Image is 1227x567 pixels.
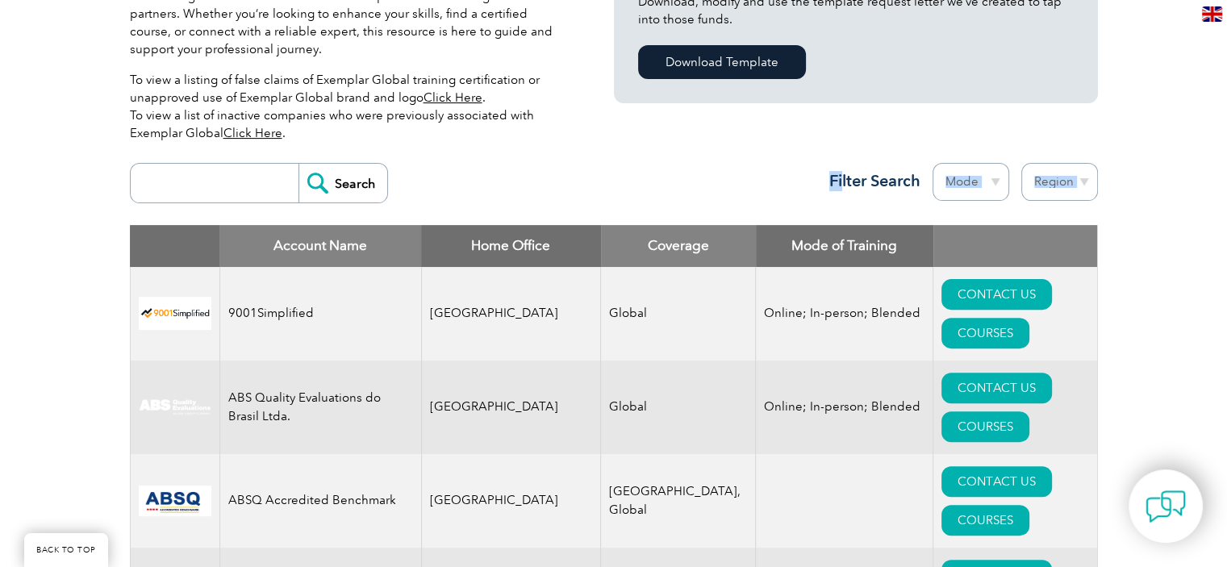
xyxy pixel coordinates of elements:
[941,318,1029,348] a: COURSES
[298,164,387,202] input: Search
[421,454,601,548] td: [GEOGRAPHIC_DATA]
[941,373,1052,403] a: CONTACT US
[24,533,108,567] a: BACK TO TOP
[219,454,421,548] td: ABSQ Accredited Benchmark
[1146,486,1186,527] img: contact-chat.png
[424,90,482,105] a: Click Here
[223,126,282,140] a: Click Here
[139,297,211,330] img: 37c9c059-616f-eb11-a812-002248153038-logo.png
[421,361,601,454] td: [GEOGRAPHIC_DATA]
[421,225,601,267] th: Home Office: activate to sort column ascending
[130,71,566,142] p: To view a listing of false claims of Exemplar Global training certification or unapproved use of ...
[601,267,756,361] td: Global
[756,225,933,267] th: Mode of Training: activate to sort column ascending
[756,267,933,361] td: Online; In-person; Blended
[941,505,1029,536] a: COURSES
[941,279,1052,310] a: CONTACT US
[219,267,421,361] td: 9001Simplified
[421,267,601,361] td: [GEOGRAPHIC_DATA]
[933,225,1097,267] th: : activate to sort column ascending
[601,225,756,267] th: Coverage: activate to sort column ascending
[219,361,421,454] td: ABS Quality Evaluations do Brasil Ltda.
[756,361,933,454] td: Online; In-person; Blended
[638,45,806,79] a: Download Template
[941,411,1029,442] a: COURSES
[820,171,920,191] h3: Filter Search
[139,398,211,416] img: c92924ac-d9bc-ea11-a814-000d3a79823d-logo.jpg
[219,225,421,267] th: Account Name: activate to sort column descending
[139,486,211,516] img: cc24547b-a6e0-e911-a812-000d3a795b83-logo.png
[601,361,756,454] td: Global
[1202,6,1222,22] img: en
[601,454,756,548] td: [GEOGRAPHIC_DATA], Global
[941,466,1052,497] a: CONTACT US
